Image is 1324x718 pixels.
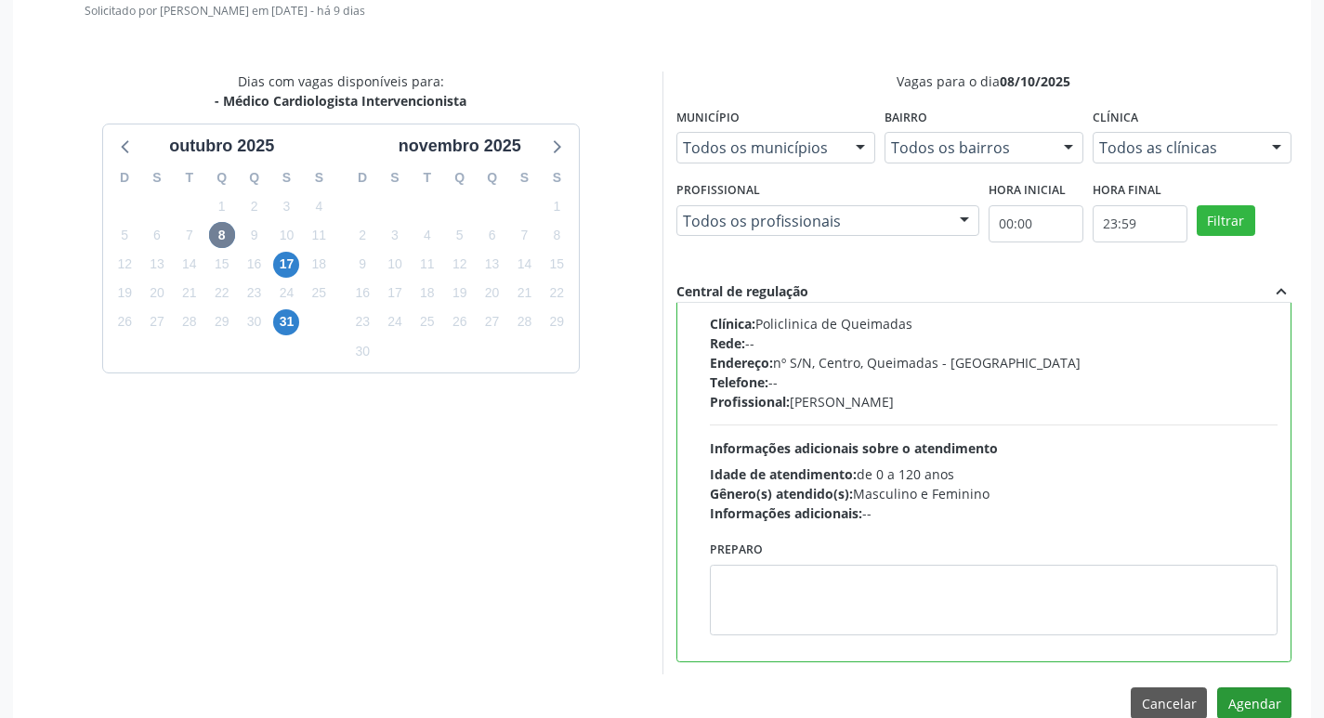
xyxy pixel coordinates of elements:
[1093,176,1161,205] label: Hora final
[447,252,473,278] span: quarta-feira, 12 de novembro de 2025
[391,134,529,159] div: novembro 2025
[303,163,335,192] div: S
[177,222,203,248] span: terça-feira, 7 de outubro de 2025
[173,163,205,192] div: T
[1271,281,1291,302] i: expand_less
[242,222,268,248] span: quinta-feira, 9 de outubro de 2025
[479,252,505,278] span: quinta-feira, 13 de novembro de 2025
[242,252,268,278] span: quinta-feira, 16 de outubro de 2025
[209,309,235,335] span: quarta-feira, 29 de outubro de 2025
[209,252,235,278] span: quarta-feira, 15 de outubro de 2025
[242,193,268,219] span: quinta-feira, 2 de outubro de 2025
[349,281,375,307] span: domingo, 16 de novembro de 2025
[273,309,299,335] span: sexta-feira, 31 de outubro de 2025
[349,309,375,335] span: domingo, 23 de novembro de 2025
[273,252,299,278] span: sexta-feira, 17 de outubro de 2025
[676,72,1292,91] div: Vagas para o dia
[209,193,235,219] span: quarta-feira, 1 de outubro de 2025
[177,281,203,307] span: terça-feira, 21 de outubro de 2025
[349,252,375,278] span: domingo, 9 de novembro de 2025
[205,163,238,192] div: Q
[273,193,299,219] span: sexta-feira, 3 de outubro de 2025
[242,281,268,307] span: quinta-feira, 23 de outubro de 2025
[382,309,408,335] span: segunda-feira, 24 de novembro de 2025
[676,104,740,133] label: Município
[710,536,763,565] label: Preparo
[710,439,998,457] span: Informações adicionais sobre o atendimento
[989,205,1083,242] input: Selecione o horário
[443,163,476,192] div: Q
[273,281,299,307] span: sexta-feira, 24 de outubro de 2025
[379,163,412,192] div: S
[710,373,768,391] span: Telefone:
[1093,104,1138,133] label: Clínica
[347,163,379,192] div: D
[447,222,473,248] span: quarta-feira, 5 de novembro de 2025
[544,252,570,278] span: sábado, 15 de novembro de 2025
[479,222,505,248] span: quinta-feira, 6 de novembro de 2025
[544,281,570,307] span: sábado, 22 de novembro de 2025
[306,281,332,307] span: sábado, 25 de outubro de 2025
[710,334,745,352] span: Rede:
[306,252,332,278] span: sábado, 18 de outubro de 2025
[511,252,537,278] span: sexta-feira, 14 de novembro de 2025
[162,134,282,159] div: outubro 2025
[710,315,755,333] span: Clínica:
[508,163,541,192] div: S
[710,393,790,411] span: Profissional:
[544,309,570,335] span: sábado, 29 de novembro de 2025
[710,485,853,503] span: Gênero(s) atendido(s):
[683,138,837,157] span: Todos os municípios
[511,309,537,335] span: sexta-feira, 28 de novembro de 2025
[414,281,440,307] span: terça-feira, 18 de novembro de 2025
[989,176,1066,205] label: Hora inicial
[479,309,505,335] span: quinta-feira, 27 de novembro de 2025
[544,222,570,248] span: sábado, 8 de novembro de 2025
[683,212,941,230] span: Todos os profissionais
[710,464,1278,484] div: de 0 a 120 anos
[144,281,170,307] span: segunda-feira, 20 de outubro de 2025
[177,309,203,335] span: terça-feira, 28 de outubro de 2025
[710,392,1278,411] div: [PERSON_NAME]
[710,372,1278,392] div: --
[177,252,203,278] span: terça-feira, 14 de outubro de 2025
[111,252,138,278] span: domingo, 12 de outubro de 2025
[710,333,1278,353] div: --
[511,222,537,248] span: sexta-feira, 7 de novembro de 2025
[238,163,270,192] div: Q
[476,163,508,192] div: Q
[414,222,440,248] span: terça-feira, 4 de novembro de 2025
[242,309,268,335] span: quinta-feira, 30 de outubro de 2025
[544,193,570,219] span: sábado, 1 de novembro de 2025
[1093,205,1187,242] input: Selecione o horário
[111,222,138,248] span: domingo, 5 de outubro de 2025
[270,163,303,192] div: S
[349,222,375,248] span: domingo, 2 de novembro de 2025
[111,309,138,335] span: domingo, 26 de outubro de 2025
[273,222,299,248] span: sexta-feira, 10 de outubro de 2025
[109,163,141,192] div: D
[414,309,440,335] span: terça-feira, 25 de novembro de 2025
[111,281,138,307] span: domingo, 19 de outubro de 2025
[209,222,235,248] span: quarta-feira, 8 de outubro de 2025
[411,163,443,192] div: T
[144,252,170,278] span: segunda-feira, 13 de outubro de 2025
[382,281,408,307] span: segunda-feira, 17 de novembro de 2025
[710,504,862,522] span: Informações adicionais:
[710,314,1278,333] div: Policlinica de Queimadas
[382,252,408,278] span: segunda-feira, 10 de novembro de 2025
[479,281,505,307] span: quinta-feira, 20 de novembro de 2025
[215,72,466,111] div: Dias com vagas disponíveis para:
[447,281,473,307] span: quarta-feira, 19 de novembro de 2025
[710,353,1278,372] div: nº S/N, Centro, Queimadas - [GEOGRAPHIC_DATA]
[306,222,332,248] span: sábado, 11 de outubro de 2025
[710,465,857,483] span: Idade de atendimento:
[1197,205,1255,237] button: Filtrar
[209,281,235,307] span: quarta-feira, 22 de outubro de 2025
[676,281,808,302] div: Central de regulação
[85,3,1291,19] p: Solicitado por [PERSON_NAME] em [DATE] - há 9 dias
[414,252,440,278] span: terça-feira, 11 de novembro de 2025
[349,338,375,364] span: domingo, 30 de novembro de 2025
[141,163,174,192] div: S
[144,309,170,335] span: segunda-feira, 27 de outubro de 2025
